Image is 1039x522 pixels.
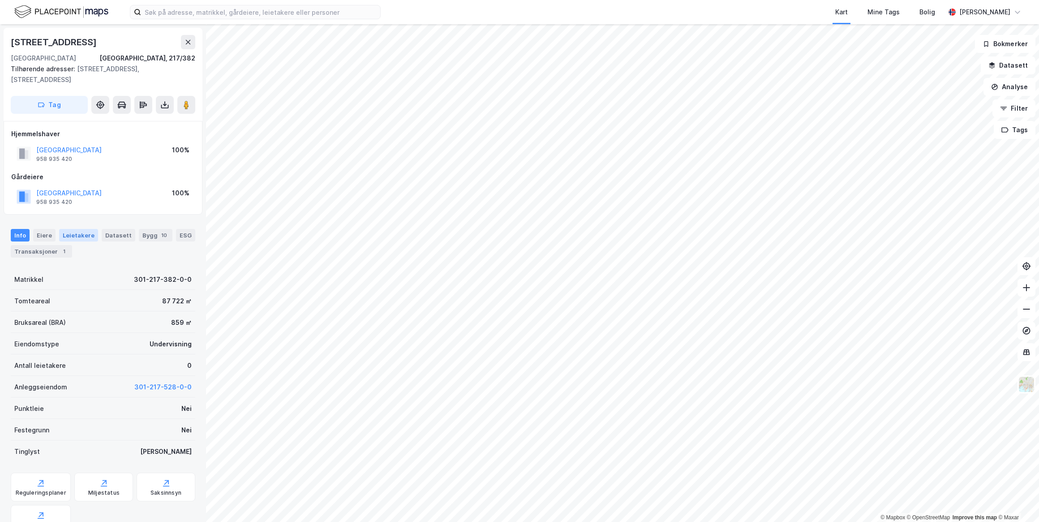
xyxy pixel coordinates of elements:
[140,446,192,457] div: [PERSON_NAME]
[181,403,192,414] div: Nei
[187,360,192,371] div: 0
[16,489,66,496] div: Reguleringsplaner
[139,229,172,242] div: Bygg
[867,7,900,17] div: Mine Tags
[14,274,43,285] div: Matrikkel
[14,446,40,457] div: Tinglyst
[907,514,950,521] a: OpenStreetMap
[11,172,195,182] div: Gårdeiere
[11,65,77,73] span: Tilhørende adresser:
[102,229,135,242] div: Datasett
[141,5,380,19] input: Søk på adresse, matrikkel, gårdeiere, leietakere eller personer
[1018,376,1035,393] img: Z
[11,64,188,85] div: [STREET_ADDRESS], [STREET_ADDRESS]
[59,229,98,242] div: Leietakere
[134,274,192,285] div: 301-217-382-0-0
[134,382,192,393] button: 301-217-528-0-0
[99,53,195,64] div: [GEOGRAPHIC_DATA], 217/382
[994,121,1035,139] button: Tags
[14,382,67,393] div: Anleggseiendom
[172,145,189,155] div: 100%
[14,339,59,349] div: Eiendomstype
[11,245,72,258] div: Transaksjoner
[994,479,1039,522] iframe: Chat Widget
[33,229,56,242] div: Eiere
[150,339,192,349] div: Undervisning
[14,4,108,20] img: logo.f888ab2527a4732fd821a326f86c7f29.svg
[36,155,72,163] div: 958 935 420
[919,7,935,17] div: Bolig
[176,229,195,242] div: ESG
[11,35,99,49] div: [STREET_ADDRESS]
[11,53,76,64] div: [GEOGRAPHIC_DATA]
[11,129,195,139] div: Hjemmelshaver
[162,296,192,306] div: 87 722 ㎡
[88,489,120,496] div: Miljøstatus
[992,99,1035,117] button: Filter
[959,7,1010,17] div: [PERSON_NAME]
[983,78,1035,96] button: Analyse
[14,296,50,306] div: Tomteareal
[159,231,169,240] div: 10
[953,514,997,521] a: Improve this map
[880,514,905,521] a: Mapbox
[181,425,192,436] div: Nei
[14,425,49,436] div: Festegrunn
[835,7,848,17] div: Kart
[171,317,192,328] div: 859 ㎡
[14,360,66,371] div: Antall leietakere
[11,96,88,114] button: Tag
[172,188,189,198] div: 100%
[14,317,66,328] div: Bruksareal (BRA)
[60,247,69,256] div: 1
[150,489,181,496] div: Saksinnsyn
[994,479,1039,522] div: Kontrollprogram for chat
[11,229,30,242] div: Info
[981,56,1035,74] button: Datasett
[975,35,1035,53] button: Bokmerker
[36,198,72,206] div: 958 935 420
[14,403,44,414] div: Punktleie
